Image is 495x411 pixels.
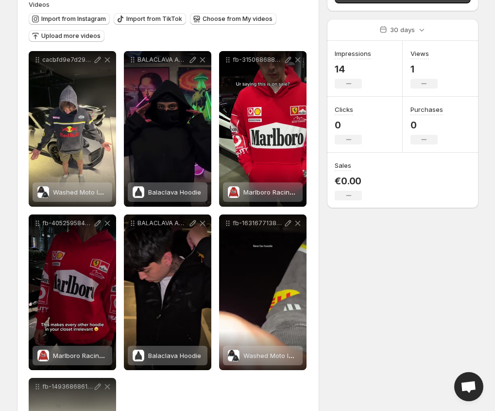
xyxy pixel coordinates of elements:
p: 1 [410,63,438,75]
div: fb-31506868872291767-a7e9026015-1-videoMarlboro Racing HoodieMarlboro Racing Hoodie [219,51,307,207]
span: Marlboro Racing Hoodie [53,352,126,359]
img: Marlboro Racing Hoodie [37,350,49,361]
p: cacbfd9e7d2946799be2361cc2275f51HD-1080p-72Mbps-55002123 [42,56,93,64]
span: Marlboro Racing Hoodie [243,188,317,196]
div: cacbfd9e7d2946799be2361cc2275f51HD-1080p-72Mbps-55002123Washed Moto Inspired HoodieWashed Moto In... [29,51,116,207]
span: Balaclava Hoodie [148,188,201,196]
span: Balaclava Hoodie [148,352,201,359]
span: Washed Moto Inspired Hoodie [243,352,335,359]
div: fb-4052595848328835-0977c1d6cd-1-videoMarlboro Racing HoodieMarlboro Racing Hoodie [29,214,116,370]
img: Marlboro Racing Hoodie [228,186,239,198]
p: €0.00 [335,175,362,187]
span: Choose from My videos [203,15,273,23]
h3: Impressions [335,49,371,58]
div: BALACLAVA AD10Balaclava HoodieBalaclava Hoodie [124,214,211,370]
span: Upload more videos [41,32,101,40]
p: BALACLAVA AD10 [137,219,188,227]
h3: Views [410,49,429,58]
span: Import from TikTok [126,15,182,23]
img: Washed Moto Inspired Hoodie [37,186,49,198]
div: Open chat [454,372,483,401]
button: Upload more videos [29,30,104,42]
div: BALACLAVA AD12Balaclava HoodieBalaclava Hoodie [124,51,211,207]
button: Import from TikTok [114,13,186,25]
span: Videos [29,0,50,8]
img: Washed Moto Inspired Hoodie [228,350,239,361]
h3: Clicks [335,105,353,114]
span: Import from Instagram [41,15,106,23]
span: Washed Moto Inspired Hoodie [53,188,144,196]
h3: Sales [335,161,351,170]
p: 0 [410,119,443,131]
p: BALACLAVA AD12 [137,56,188,64]
p: fb-31506868872291767-a7e9026015-1-video [233,56,283,64]
button: Import from Instagram [29,13,110,25]
p: fb-1631677138271990-b4cddb3479-1-video [233,219,283,227]
p: 30 days [390,25,415,35]
button: Choose from My videos [190,13,276,25]
div: fb-1631677138271990-b4cddb3479-1-videoWashed Moto Inspired HoodieWashed Moto Inspired Hoodie [219,214,307,370]
p: 14 [335,63,371,75]
p: fb-4052595848328835-0977c1d6cd-1-video [42,219,93,227]
p: 0 [335,119,362,131]
h3: Purchases [410,105,443,114]
p: fb-1493686861915945-2febe9d46f-1-video [42,383,93,391]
